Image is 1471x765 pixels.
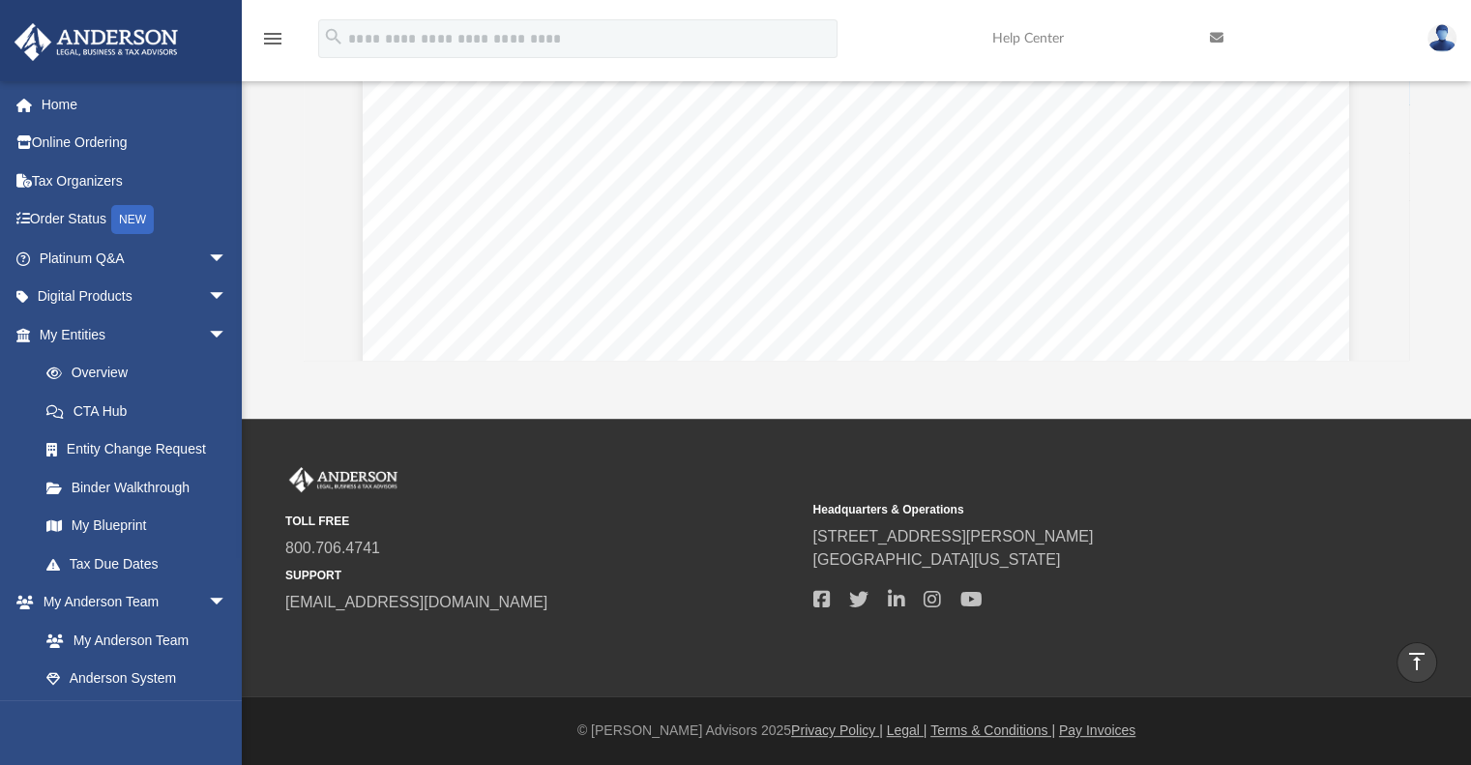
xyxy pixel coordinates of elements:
[509,344,842,364] span: This company is managed by its managers.
[509,191,648,211] span: Registered Agent:
[208,583,247,623] span: arrow_drop_down
[1059,722,1135,738] a: Pay Invoices
[812,501,1326,518] small: Headquarters & Operations
[285,513,799,530] small: TOLL FREE
[1427,24,1456,52] img: User Pic
[27,621,237,660] a: My Anderson Team
[770,96,863,115] span: [US_STATE]
[14,85,256,124] a: Home
[14,124,256,162] a: Online Ordering
[887,722,927,738] a: Legal |
[242,721,1471,741] div: © [PERSON_NAME] Advisors 2025
[208,278,247,317] span: arrow_drop_down
[479,300,720,319] span: Management and Ownership
[14,162,256,200] a: Tax Organizers
[1405,650,1428,673] i: vertical_align_top
[285,467,401,492] img: Anderson Advisors Platinum Portal
[14,239,256,278] a: Platinum Q&Aarrow_drop_down
[509,96,680,115] span: State of Organization:
[285,594,547,610] a: [EMAIL_ADDRESS][DOMAIN_NAME]
[261,27,284,50] i: menu
[27,430,256,469] a: Entity Change Request
[9,23,184,61] img: Anderson Advisors Platinum Portal
[27,507,247,545] a: My Blueprint
[14,200,256,240] a: Order StatusNEW
[27,660,247,698] a: Anderson System
[770,128,826,147] span: [DATE]
[261,37,284,50] a: menu
[770,191,1100,211] span: [PERSON_NAME] Registered Agents, Inc.
[208,239,247,279] span: arrow_drop_down
[27,544,256,583] a: Tax Due Dates
[323,26,344,47] i: search
[14,278,256,316] a: Digital Productsarrow_drop_down
[812,551,1060,568] a: [GEOGRAPHIC_DATA][US_STATE]
[509,160,650,179] span: Business Address:
[285,567,799,584] small: SUPPORT
[27,354,256,393] a: Overview
[27,697,247,736] a: Client Referrals
[770,160,948,179] span: [STREET_ADDRESS]
[14,315,256,354] a: My Entitiesarrow_drop_down
[27,392,256,430] a: CTA Hub
[285,540,380,556] a: 800.706.4741
[930,722,1055,738] a: Terms & Conditions |
[812,528,1093,544] a: [STREET_ADDRESS][PERSON_NAME]
[509,128,677,147] span: Date of Organization:
[770,246,819,265] span: 02116
[1397,642,1437,683] a: vertical_align_top
[791,722,883,738] a: Privacy Policy |
[111,205,154,234] div: NEW
[208,315,247,355] span: arrow_drop_down
[14,583,247,622] a: My Anderson Teamarrow_drop_down
[27,468,256,507] a: Binder Walkthrough
[770,223,1061,243] span: [STREET_ADDRESS], Massachusets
